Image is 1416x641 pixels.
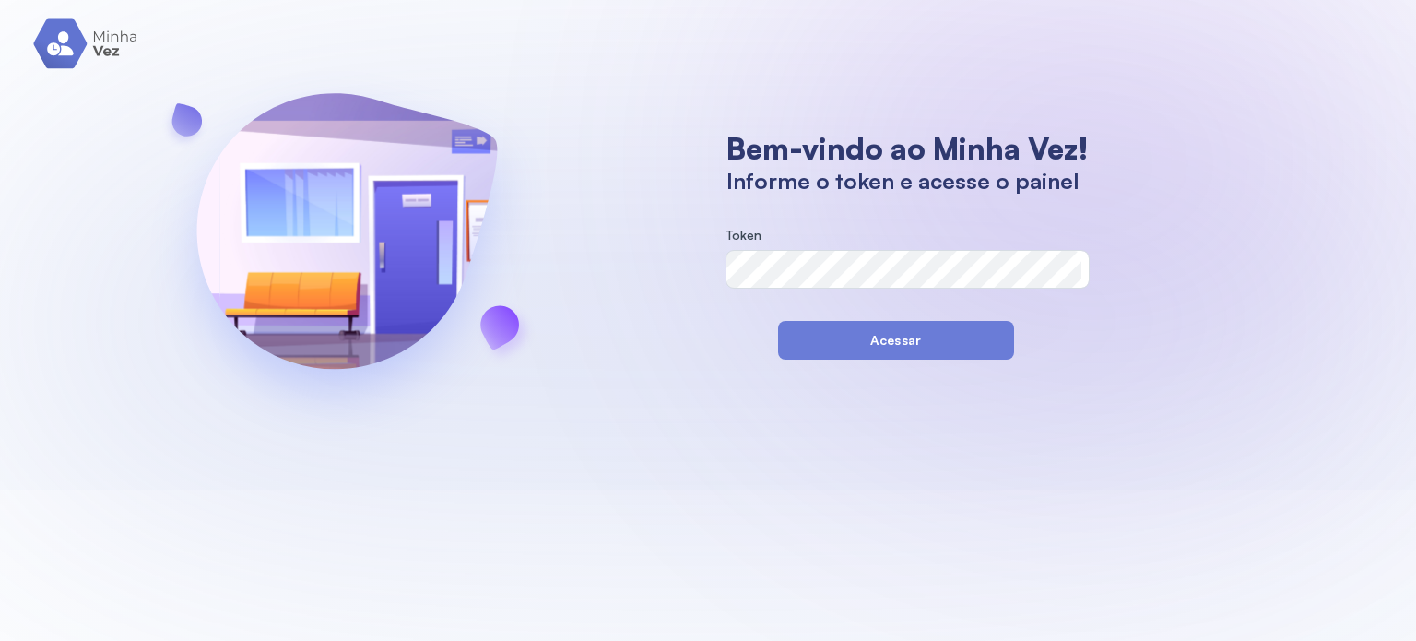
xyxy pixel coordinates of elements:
[726,130,1089,167] h1: Bem-vindo ao Minha Vez!
[726,167,1089,195] h1: Informe o token e acesse o painel
[778,321,1014,360] button: Acessar
[147,44,546,445] img: banner-login.svg
[33,18,139,69] img: logo.svg
[726,227,762,243] span: Token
